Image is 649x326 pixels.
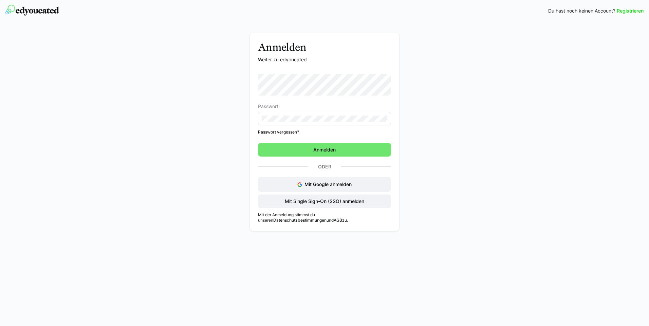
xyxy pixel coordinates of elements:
[5,5,59,16] img: edyoucated
[273,218,327,223] a: Datenschutzbestimmungen
[304,181,352,187] span: Mit Google anmelden
[334,218,342,223] a: AGB
[258,212,391,223] p: Mit der Anmeldung stimmst du unseren und zu.
[258,41,391,54] h3: Anmelden
[284,198,365,205] span: Mit Single Sign-On (SSO) anmelden
[258,195,391,208] button: Mit Single Sign-On (SSO) anmelden
[617,7,644,14] a: Registrieren
[258,177,391,192] button: Mit Google anmelden
[312,146,337,153] span: Anmelden
[258,56,391,63] p: Weiter zu edyoucated
[258,104,278,109] span: Passwort
[548,7,615,14] span: Du hast noch keinen Account?
[308,162,341,171] p: Oder
[258,143,391,157] button: Anmelden
[258,129,391,135] a: Passwort vergessen?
